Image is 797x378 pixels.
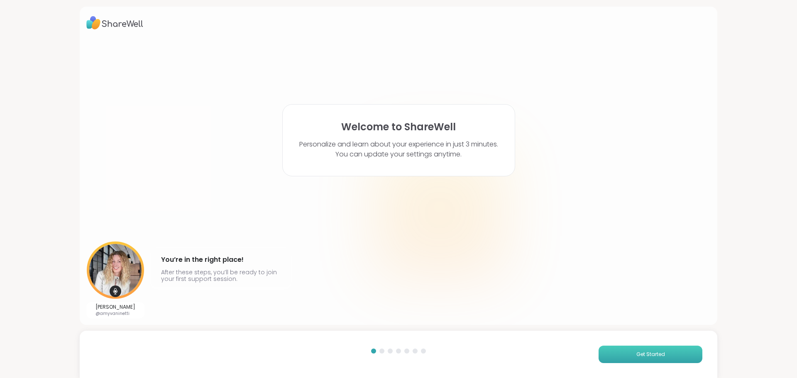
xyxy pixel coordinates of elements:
span: Get Started [636,351,665,358]
p: After these steps, you’ll be ready to join your first support session. [161,269,281,282]
img: ShareWell Logo [86,13,143,32]
p: Personalize and learn about your experience in just 3 minutes. You can update your settings anytime. [299,139,498,159]
img: mic icon [110,285,121,297]
img: User image [87,241,144,299]
h4: You’re in the right place! [161,253,281,266]
button: Get Started [599,346,702,363]
p: [PERSON_NAME] [95,304,135,310]
p: @amyvaninetti [95,310,135,317]
h1: Welcome to ShareWell [341,121,456,133]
